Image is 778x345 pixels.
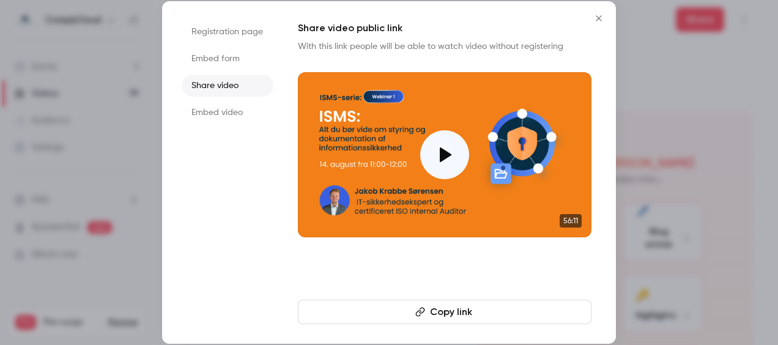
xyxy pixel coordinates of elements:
li: Registration page [182,21,273,43]
span: 56:11 [560,214,582,228]
li: Embed video [182,102,273,124]
h1: Share video public link [298,21,591,35]
li: Embed form [182,48,273,70]
button: Copy link [298,300,591,324]
button: Close [587,6,611,31]
a: 56:11 [298,72,591,237]
li: Share video [182,75,273,97]
p: With this link people will be able to watch video without registering [298,40,591,53]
